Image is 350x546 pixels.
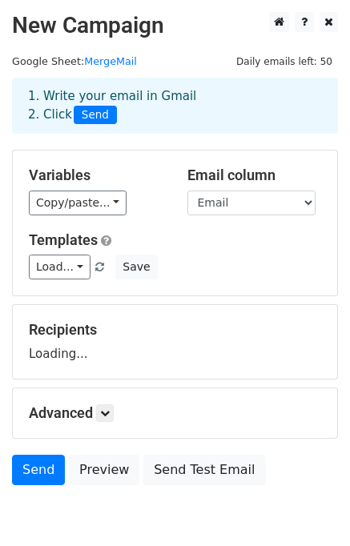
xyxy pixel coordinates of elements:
[12,455,65,485] a: Send
[84,55,137,67] a: MergeMail
[29,404,321,422] h5: Advanced
[12,12,338,39] h2: New Campaign
[29,321,321,339] h5: Recipients
[69,455,139,485] a: Preview
[231,55,338,67] a: Daily emails left: 50
[187,167,322,184] h5: Email column
[29,191,127,215] a: Copy/paste...
[29,255,91,279] a: Load...
[29,167,163,184] h5: Variables
[12,55,137,67] small: Google Sheet:
[16,87,334,124] div: 1. Write your email in Gmail 2. Click
[29,321,321,363] div: Loading...
[29,231,98,248] a: Templates
[74,106,117,125] span: Send
[143,455,265,485] a: Send Test Email
[115,255,157,279] button: Save
[231,53,338,70] span: Daily emails left: 50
